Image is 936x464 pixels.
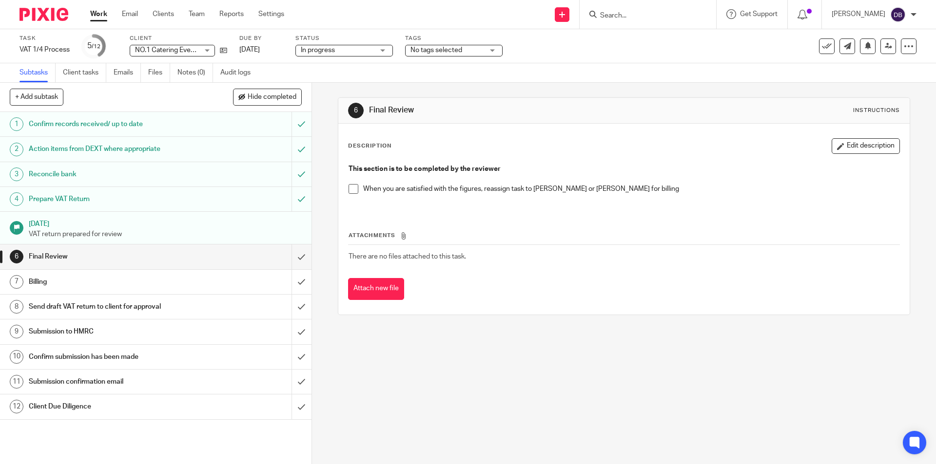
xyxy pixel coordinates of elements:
div: 6 [348,103,364,118]
h1: Confirm records received/ up to date [29,117,197,131]
h1: Prepare VAT Return [29,192,197,206]
a: Client tasks [63,63,106,82]
a: Team [189,9,205,19]
span: In progress [301,47,335,54]
span: [DATE] [239,46,260,53]
h1: Final Review [369,105,645,115]
div: 10 [10,350,23,364]
span: Attachments [349,233,395,238]
span: There are no files attached to this task. [349,253,466,260]
div: 12 [10,400,23,413]
h1: Final Review [29,249,197,264]
h1: Submission confirmation email [29,374,197,389]
div: 4 [10,192,23,206]
label: Tags [405,35,503,42]
h1: Reconcile bank [29,167,197,182]
div: 2 [10,143,23,156]
div: 5 [87,40,100,52]
a: Email [122,9,138,19]
p: Description [348,142,391,150]
div: Instructions [853,107,900,114]
p: When you are satisfied with the figures, reassign task to [PERSON_NAME] or [PERSON_NAME] for billing [363,184,899,194]
a: Subtasks [19,63,56,82]
img: Pixie [19,8,68,21]
span: Hide completed [248,93,296,101]
h1: Submission to HMRC [29,324,197,339]
h1: Client Due Diligence [29,399,197,414]
a: Clients [153,9,174,19]
div: VAT 1/4 Process [19,45,70,55]
a: Notes (0) [177,63,213,82]
strong: This section is to be completed by the reviewer [349,166,501,172]
div: 11 [10,375,23,389]
label: Status [295,35,393,42]
div: 1 [10,117,23,131]
button: Edit description [832,138,900,154]
button: Hide completed [233,89,302,105]
span: No tags selected [410,47,462,54]
div: 6 [10,250,23,263]
h1: Send draft VAT return to client for approval [29,299,197,314]
a: Reports [219,9,244,19]
a: Settings [258,9,284,19]
div: 8 [10,300,23,314]
input: Search [599,12,687,20]
p: [PERSON_NAME] [832,9,885,19]
label: Task [19,35,70,42]
button: Attach new file [348,278,404,300]
span: Get Support [740,11,778,18]
a: Work [90,9,107,19]
a: Emails [114,63,141,82]
img: svg%3E [890,7,906,22]
a: Files [148,63,170,82]
div: 9 [10,325,23,338]
h1: [DATE] [29,217,302,229]
small: /12 [92,44,100,49]
button: + Add subtask [10,89,63,105]
h1: Billing [29,275,197,289]
h1: Action items from DEXT where appropriate [29,142,197,156]
label: Due by [239,35,283,42]
p: VAT return prepared for review [29,229,302,239]
h1: Confirm submission has been made [29,350,197,364]
label: Client [130,35,227,42]
div: 3 [10,167,23,181]
span: NO.1 Catering Events Ltd [135,47,212,54]
div: 7 [10,275,23,289]
a: Audit logs [220,63,258,82]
